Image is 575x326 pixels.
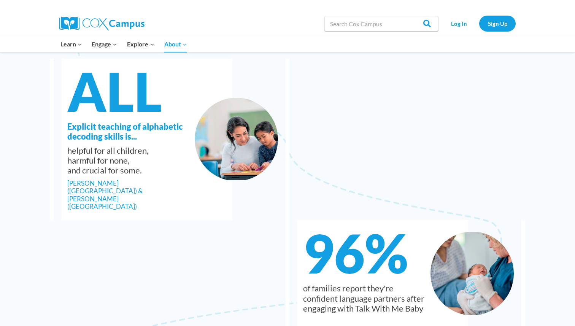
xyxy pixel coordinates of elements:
span: 96% [303,226,448,280]
a: Sign Up [479,16,516,31]
a: Log In [442,16,475,31]
nav: Primary Navigation [56,36,192,52]
p: [PERSON_NAME] ([GEOGRAPHIC_DATA]) & [PERSON_NAME] ([GEOGRAPHIC_DATA]) [67,180,189,215]
p: Explicit teaching of alphabetic decoding skills is... [67,122,189,146]
nav: Secondary Navigation [442,16,516,31]
img: teaching_student_one-1 [195,98,278,181]
button: Child menu of Engage [87,36,122,52]
p: helpful for all children, harmful for none, and crucial for some. [67,146,189,180]
img: Cox Campus [59,17,145,30]
p: of families report they're confident language partners after engaging with Talk With Me Baby [303,283,425,317]
img: newborn_hospital [430,232,514,315]
button: Child menu of Explore [122,36,159,52]
button: Child menu of About [159,36,192,52]
input: Search Cox Campus [324,16,438,31]
span: ALL [67,65,212,118]
button: Child menu of Learn [56,36,87,52]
